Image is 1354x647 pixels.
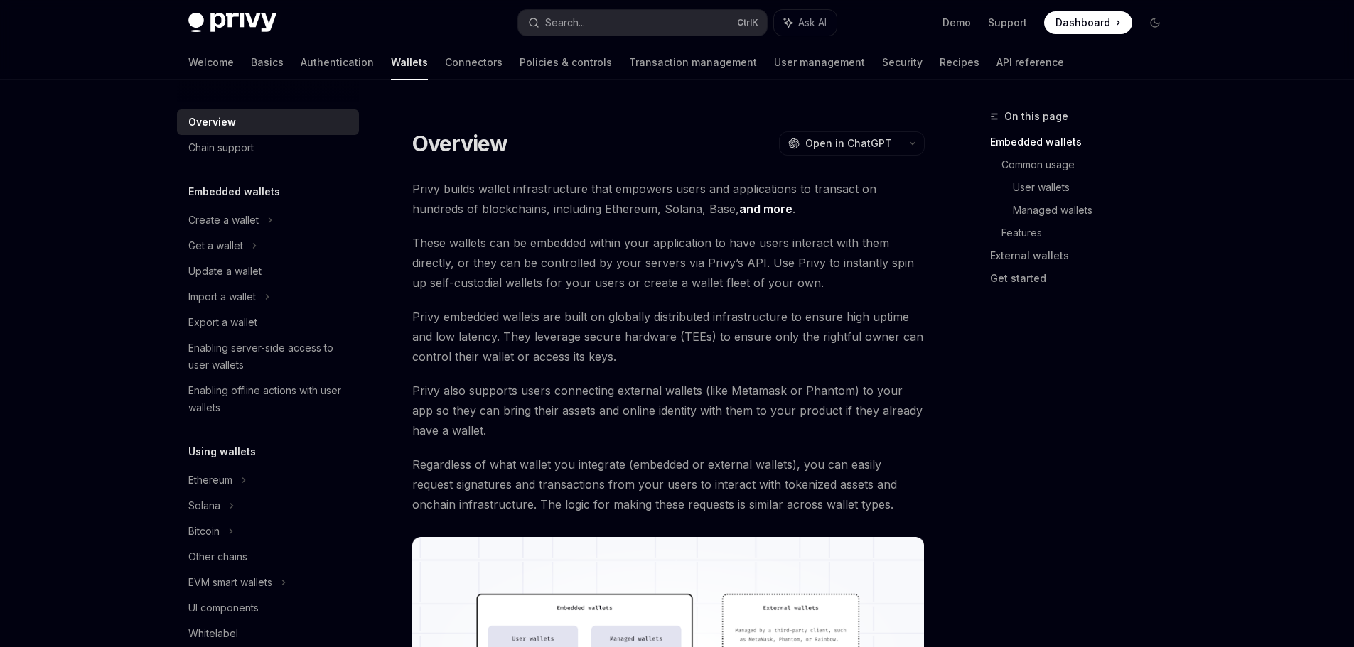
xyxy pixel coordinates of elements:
[177,335,359,378] a: Enabling server-side access to user wallets
[412,381,925,440] span: Privy also supports users connecting external wallets (like Metamask or Phantom) to your app so t...
[188,548,247,565] div: Other chains
[805,136,892,151] span: Open in ChatGPT
[1001,153,1178,176] a: Common usage
[177,595,359,621] a: UI components
[1001,222,1178,244] a: Features
[301,45,374,80] a: Authentication
[188,574,272,591] div: EVM smart wallets
[188,472,232,489] div: Ethereum
[188,183,280,200] h5: Embedded wallets
[990,244,1178,267] a: External wallets
[412,455,925,514] span: Regardless of what wallet you integrate (embedded or external wallets), you can easily request si...
[988,16,1027,30] a: Support
[882,45,923,80] a: Security
[1013,199,1178,222] a: Managed wallets
[1044,11,1132,34] a: Dashboard
[1013,176,1178,199] a: User wallets
[391,45,428,80] a: Wallets
[188,497,220,514] div: Solana
[798,16,827,30] span: Ask AI
[412,307,925,366] span: Privy embedded wallets are built on globally distributed infrastructure to ensure high uptime and...
[188,45,234,80] a: Welcome
[188,339,350,374] div: Enabling server-side access to user wallets
[188,263,262,280] div: Update a wallet
[177,109,359,135] a: Overview
[188,13,276,33] img: dark logo
[177,378,359,420] a: Enabling offline actions with user wallets
[990,267,1178,290] a: Get started
[188,237,243,254] div: Get a wallet
[940,45,979,80] a: Recipes
[188,314,257,331] div: Export a wallet
[177,621,359,646] a: Whitelabel
[188,523,220,540] div: Bitcoin
[177,310,359,335] a: Export a wallet
[188,114,236,131] div: Overview
[188,443,256,460] h5: Using wallets
[188,139,254,156] div: Chain support
[188,625,238,642] div: Whitelabel
[412,131,508,156] h1: Overview
[412,179,925,219] span: Privy builds wallet infrastructure that empowers users and applications to transact on hundreds o...
[177,544,359,570] a: Other chains
[177,135,359,161] a: Chain support
[445,45,503,80] a: Connectors
[1055,16,1110,30] span: Dashboard
[1004,108,1068,125] span: On this page
[739,202,792,217] a: and more
[177,259,359,284] a: Update a wallet
[412,233,925,293] span: These wallets can be embedded within your application to have users interact with them directly, ...
[774,10,837,36] button: Ask AI
[774,45,865,80] a: User management
[188,382,350,416] div: Enabling offline actions with user wallets
[188,288,256,305] div: Import a wallet
[629,45,757,80] a: Transaction management
[1144,11,1166,34] button: Toggle dark mode
[251,45,284,80] a: Basics
[990,131,1178,153] a: Embedded wallets
[942,16,971,30] a: Demo
[520,45,612,80] a: Policies & controls
[996,45,1064,80] a: API reference
[779,131,901,156] button: Open in ChatGPT
[518,10,767,36] button: Search...CtrlK
[188,212,259,229] div: Create a wallet
[545,14,585,31] div: Search...
[188,599,259,616] div: UI components
[737,17,758,28] span: Ctrl K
